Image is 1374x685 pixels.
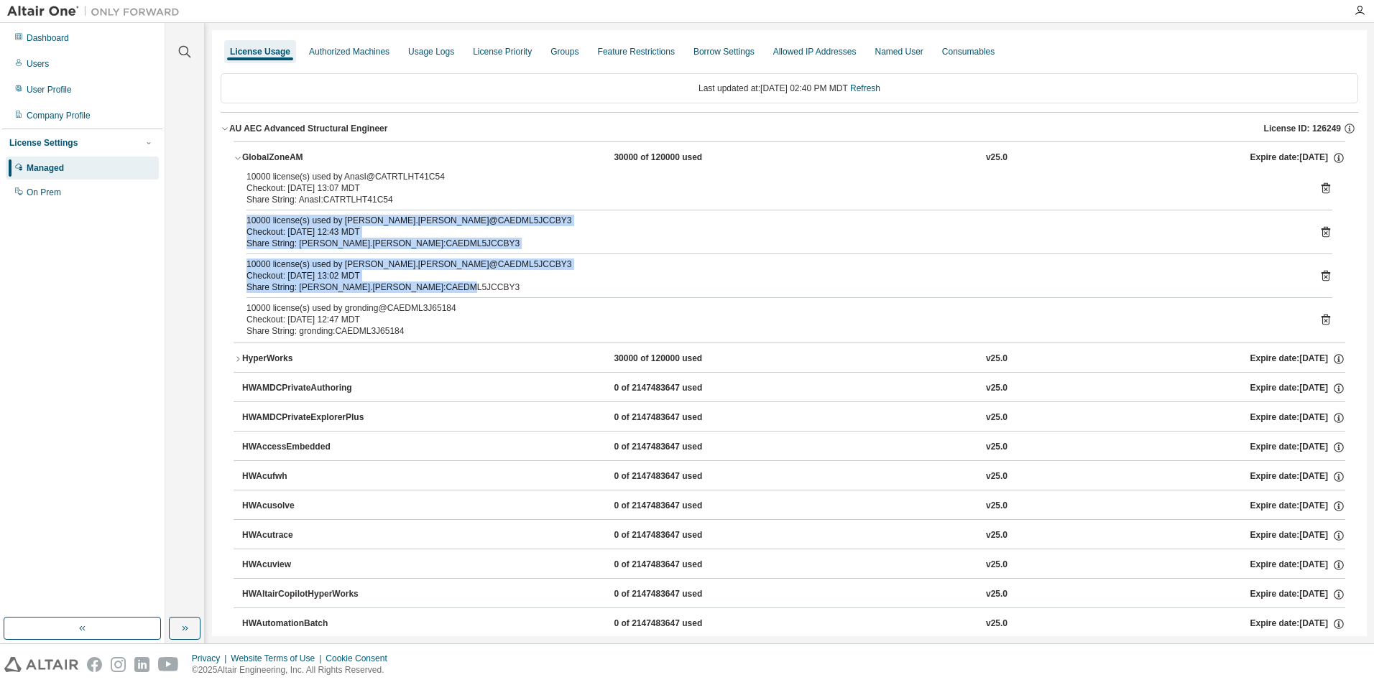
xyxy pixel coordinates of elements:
[27,32,69,44] div: Dashboard
[408,46,454,57] div: Usage Logs
[242,608,1345,640] button: HWAutomationBatch0 of 2147483647 usedv25.0Expire date:[DATE]
[614,411,743,424] div: 0 of 2147483647 used
[986,152,1008,164] div: v25.0
[242,520,1345,551] button: HWAcutrace0 of 2147483647 usedv25.0Expire date:[DATE]
[246,281,1298,293] div: Share String: [PERSON_NAME].[PERSON_NAME]:CAEDML5JCCBY3
[242,549,1345,581] button: HWAcuview0 of 2147483647 usedv25.0Expire date:[DATE]
[27,110,91,121] div: Company Profile
[986,411,1008,424] div: v25.0
[134,657,149,672] img: linkedin.svg
[234,142,1345,174] button: GlobalZoneAM30000 of 120000 usedv25.0Expire date:[DATE]
[27,58,49,70] div: Users
[614,441,743,454] div: 0 of 2147483647 used
[242,402,1345,434] button: HWAMDCPrivateExplorerPlus0 of 2147483647 usedv25.0Expire date:[DATE]
[242,411,372,424] div: HWAMDCPrivateExplorerPlus
[986,529,1008,542] div: v25.0
[614,588,743,601] div: 0 of 2147483647 used
[1250,588,1345,601] div: Expire date: [DATE]
[221,113,1358,144] button: AU AEC Advanced Structural EngineerLicense ID: 126249
[246,238,1298,249] div: Share String: [PERSON_NAME].[PERSON_NAME]:CAEDML5JCCBY3
[326,653,395,664] div: Cookie Consent
[614,500,743,513] div: 0 of 2147483647 used
[27,187,61,198] div: On Prem
[242,490,1345,522] button: HWAcusolve0 of 2147483647 usedv25.0Expire date:[DATE]
[27,162,64,174] div: Managed
[1250,411,1345,424] div: Expire date: [DATE]
[158,657,179,672] img: youtube.svg
[242,441,372,454] div: HWAccessEmbedded
[1250,441,1345,454] div: Expire date: [DATE]
[27,84,72,95] div: User Profile
[242,588,372,601] div: HWAltairCopilotHyperWorks
[246,182,1298,194] div: Checkout: [DATE] 13:07 MDT
[614,353,743,365] div: 30000 of 120000 used
[242,529,372,542] div: HWAcutrace
[87,657,102,672] img: facebook.svg
[192,653,231,664] div: Privacy
[614,529,743,542] div: 0 of 2147483647 used
[942,46,995,57] div: Consumables
[242,382,372,395] div: HWAMDCPrivateAuthoring
[614,470,743,483] div: 0 of 2147483647 used
[986,500,1008,513] div: v25.0
[111,657,126,672] img: instagram.svg
[246,325,1298,337] div: Share String: gronding:CAEDML3J65184
[242,500,372,513] div: HWAcusolve
[242,559,372,572] div: HWAcuview
[229,123,388,134] div: AU AEC Advanced Structural Engineer
[850,83,880,93] a: Refresh
[614,382,743,395] div: 0 of 2147483647 used
[550,46,578,57] div: Groups
[242,152,372,164] div: GlobalZoneAM
[986,618,1008,630] div: v25.0
[875,46,923,57] div: Named User
[986,441,1008,454] div: v25.0
[1250,618,1345,630] div: Expire date: [DATE]
[242,618,372,630] div: HWAutomationBatch
[246,215,1298,226] div: 10000 license(s) used by [PERSON_NAME].[PERSON_NAME]@CAEDML5JCCBY3
[614,152,743,164] div: 30000 of 120000 used
[221,73,1358,103] div: Last updated at: [DATE] 02:40 PM MDT
[614,618,743,630] div: 0 of 2147483647 used
[246,194,1298,205] div: Share String: AnasI:CATRTLHT41C54
[986,559,1008,572] div: v25.0
[230,46,290,57] div: License Usage
[242,432,1345,463] button: HWAccessEmbedded0 of 2147483647 usedv25.0Expire date:[DATE]
[246,314,1298,325] div: Checkout: [DATE] 12:47 MDT
[1250,382,1345,395] div: Expire date: [DATE]
[242,353,372,365] div: HyperWorks
[246,258,1298,270] div: 10000 license(s) used by [PERSON_NAME].[PERSON_NAME]@CAEDML5JCCBY3
[1250,559,1345,572] div: Expire date: [DATE]
[473,46,532,57] div: License Priority
[231,653,326,664] div: Website Terms of Use
[1250,470,1345,483] div: Expire date: [DATE]
[1250,152,1345,164] div: Expire date: [DATE]
[986,382,1008,395] div: v25.0
[4,657,78,672] img: altair_logo.svg
[246,226,1298,238] div: Checkout: [DATE] 12:43 MDT
[1250,529,1345,542] div: Expire date: [DATE]
[986,588,1008,601] div: v25.0
[242,470,372,483] div: HWAcufwh
[773,46,857,57] div: Allowed IP Addresses
[1250,353,1345,365] div: Expire date: [DATE]
[242,461,1345,493] button: HWAcufwh0 of 2147483647 usedv25.0Expire date:[DATE]
[309,46,389,57] div: Authorized Machines
[1250,500,1345,513] div: Expire date: [DATE]
[246,302,1298,314] div: 10000 license(s) used by gronding@CAEDML3J65184
[1264,123,1341,134] span: License ID: 126249
[614,559,743,572] div: 0 of 2147483647 used
[598,46,675,57] div: Feature Restrictions
[9,137,78,149] div: License Settings
[246,171,1298,182] div: 10000 license(s) used by AnasI@CATRTLHT41C54
[242,579,1345,610] button: HWAltairCopilotHyperWorks0 of 2147483647 usedv25.0Expire date:[DATE]
[246,270,1298,281] div: Checkout: [DATE] 13:02 MDT
[7,4,187,19] img: Altair One
[986,470,1008,483] div: v25.0
[986,353,1008,365] div: v25.0
[693,46,755,57] div: Borrow Settings
[192,664,396,676] p: © 2025 Altair Engineering, Inc. All Rights Reserved.
[242,373,1345,404] button: HWAMDCPrivateAuthoring0 of 2147483647 usedv25.0Expire date:[DATE]
[234,343,1345,375] button: HyperWorks30000 of 120000 usedv25.0Expire date:[DATE]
